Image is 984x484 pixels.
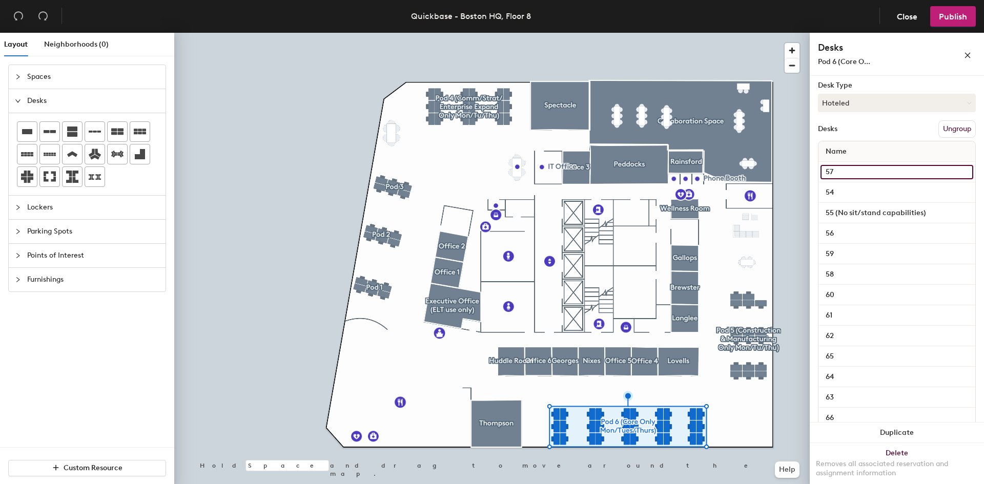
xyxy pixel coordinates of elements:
[888,6,926,27] button: Close
[821,288,973,302] input: Unnamed desk
[816,459,978,478] div: Removes all associated reservation and assignment information
[27,220,159,243] span: Parking Spots
[821,349,973,364] input: Unnamed desk
[930,6,976,27] button: Publish
[818,41,931,54] h4: Desks
[821,411,973,425] input: Unnamed desk
[27,196,159,219] span: Lockers
[821,185,973,200] input: Unnamed desk
[8,6,29,27] button: Undo (⌘ + Z)
[821,329,973,343] input: Unnamed desk
[44,40,109,49] span: Neighborhoods (0)
[27,89,159,113] span: Desks
[810,423,984,443] button: Duplicate
[27,65,159,89] span: Spaces
[939,12,967,22] span: Publish
[15,228,21,235] span: collapsed
[821,267,973,282] input: Unnamed desk
[821,165,973,179] input: Unnamed desk
[775,461,799,478] button: Help
[818,81,976,90] div: Desk Type
[818,94,976,112] button: Hoteled
[964,52,971,59] span: close
[411,10,531,23] div: Quickbase - Boston HQ, Floor 8
[821,247,973,261] input: Unnamed desk
[4,40,28,49] span: Layout
[33,6,53,27] button: Redo (⌘ + ⇧ + Z)
[27,244,159,267] span: Points of Interest
[8,460,166,476] button: Custom Resource
[15,277,21,283] span: collapsed
[821,390,973,405] input: Unnamed desk
[27,268,159,291] span: Furnishings
[13,11,24,21] span: undo
[821,206,973,220] input: Unnamed desk
[15,252,21,259] span: collapsed
[818,125,837,133] div: Desks
[15,98,21,104] span: expanded
[64,464,122,472] span: Custom Resource
[821,142,852,161] span: Name
[15,204,21,211] span: collapsed
[818,57,870,66] span: Pod 6 (Core O...
[897,12,917,22] span: Close
[821,226,973,241] input: Unnamed desk
[15,74,21,80] span: collapsed
[938,120,976,138] button: Ungroup
[821,370,973,384] input: Unnamed desk
[821,308,973,323] input: Unnamed desk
